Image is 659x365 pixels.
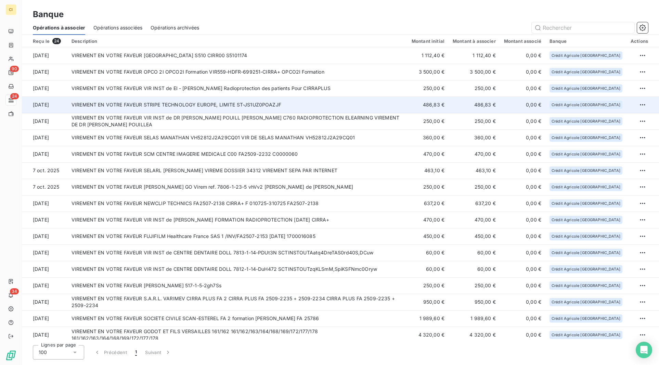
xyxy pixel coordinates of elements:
span: 1 [135,349,137,356]
td: 486,83 € [449,97,500,113]
td: [DATE] [22,195,67,212]
span: Crédit Agricole [GEOGRAPHIC_DATA] [552,152,620,156]
button: 1 [131,345,141,360]
td: 0,00 € [500,97,545,113]
button: Précédent [90,345,131,360]
td: [DATE] [22,244,67,261]
td: 0,00 € [500,179,545,195]
td: VIREMENT EN VOTRE FAVEUR GODOT ET FILS VERSAILLES 161/162 161/162/163/164/168/169/172/177/178 161... [67,327,408,343]
td: VIREMENT EN VOTRE FAVEUR SELARL [PERSON_NAME] VIREME DOSSIER 34312 VIREMENT SEPA PAR INTERNET [67,162,408,179]
td: 1 112,40 € [408,47,449,64]
span: Crédit Agricole [GEOGRAPHIC_DATA] [552,267,620,271]
td: 0,00 € [500,129,545,146]
td: 360,00 € [449,129,500,146]
td: [DATE] [22,146,67,162]
td: 60,00 € [449,261,500,277]
td: [DATE] [22,212,67,228]
td: [DATE] [22,327,67,343]
td: [DATE] [22,64,67,80]
td: 463,10 € [449,162,500,179]
span: 24 [52,38,61,44]
td: 0,00 € [500,80,545,97]
span: Crédit Agricole [GEOGRAPHIC_DATA] [552,234,620,238]
div: Actions [631,38,648,44]
td: VIREMENT EN VOTRE FAVEUR S.A.R.L. VARIMEV CIRRA PLUS FA 2 CIRRA PLUS FA 2509-2235 + 2509-2234 CIR... [67,294,408,310]
td: 250,00 € [449,179,500,195]
td: VIREMENT EN VOTRE FAVEUR OPCO 2I OPCO2I Formation VIR559-HDFR-699251-CIRRA+ OPCO2I Formation [67,64,408,80]
span: Crédit Agricole [GEOGRAPHIC_DATA] [552,218,620,222]
td: 60,00 € [449,244,500,261]
td: 470,00 € [449,146,500,162]
td: 0,00 € [500,212,545,228]
td: 0,00 € [500,146,545,162]
td: 470,00 € [449,212,500,228]
td: 7 oct. 2025 [22,162,67,179]
td: 250,00 € [449,277,500,294]
td: [DATE] [22,47,67,64]
span: Opérations à associer [33,24,85,31]
div: CI [5,4,16,15]
td: 0,00 € [500,310,545,327]
span: Crédit Agricole [GEOGRAPHIC_DATA] [552,168,620,173]
h3: Banque [33,8,64,21]
td: 4 320,00 € [408,327,449,343]
td: [DATE] [22,294,67,310]
span: Crédit Agricole [GEOGRAPHIC_DATA] [552,251,620,255]
td: 250,00 € [408,113,449,129]
td: 0,00 € [500,228,545,244]
td: [DATE] [22,80,67,97]
td: 60,00 € [408,261,449,277]
div: Montant initial [412,38,444,44]
td: VIREMENT EN VOTRE FAVEUR VIR INST de CENTRE DENTAIRE DOLL 7812-1-14-DuH472 SCTINSTOUTzqKLSmM,SpiK... [67,261,408,277]
div: Description [72,38,403,44]
span: 90 [10,66,19,72]
td: [DATE] [22,97,67,113]
td: 0,00 € [500,64,545,80]
span: Crédit Agricole [GEOGRAPHIC_DATA] [552,103,620,107]
div: Banque [550,38,622,44]
td: 3 500,00 € [408,64,449,80]
td: 637,20 € [408,195,449,212]
div: Open Intercom Messenger [636,342,652,358]
td: 360,00 € [408,129,449,146]
td: 0,00 € [500,294,545,310]
span: Crédit Agricole [GEOGRAPHIC_DATA] [552,316,620,320]
td: VIREMENT EN VOTRE FAVEUR VIR INST de CENTRE DENTAIRE DOLL 7813-1-14-PDUt3N SCTINSTOUTAatq4DreTAS0... [67,244,408,261]
td: 463,10 € [408,162,449,179]
span: Crédit Agricole [GEOGRAPHIC_DATA] [552,53,620,58]
span: 34 [10,288,19,294]
button: Suivant [141,345,176,360]
span: Crédit Agricole [GEOGRAPHIC_DATA] [552,300,620,304]
td: [DATE] [22,277,67,294]
span: Crédit Agricole [GEOGRAPHIC_DATA] [552,136,620,140]
td: VIREMENT EN VOTRE FAVEUR NEWCLIP TECHNICS FA2507-2138 CIRRA+ F 010725-310725 FA2507-2138 [67,195,408,212]
div: Reçu le [33,38,63,44]
td: 250,00 € [408,179,449,195]
span: Crédit Agricole [GEOGRAPHIC_DATA] [552,119,620,123]
td: 60,00 € [408,244,449,261]
td: 0,00 € [500,244,545,261]
td: 0,00 € [500,327,545,343]
td: 470,00 € [408,212,449,228]
div: Montant à associer [453,38,496,44]
td: [DATE] [22,310,67,327]
td: VIREMENT EN VOTRE FAVEUR VIR INST de [PERSON_NAME] FORMATION RADIOPROTECTION [DATE] CIRRA+ [67,212,408,228]
td: 0,00 € [500,47,545,64]
td: 4 320,00 € [449,327,500,343]
td: VIREMENT EN VOTRE FAVEUR FUJIFILM Healthcare France SAS 1 /INV/FA2507-2153 [DATE] 1700016085 [67,228,408,244]
span: Opérations archivées [151,24,199,31]
span: Crédit Agricole [GEOGRAPHIC_DATA] [552,86,620,90]
td: [DATE] [22,113,67,129]
td: [DATE] [22,228,67,244]
td: VIREMENT EN VOTRE FAVEUR SELAS MANATHAN VH52812J2A29CQ01 VIR DE SELAS MANATHAN VH52812J2A29CQ01 [67,129,408,146]
td: 250,00 € [449,113,500,129]
td: [DATE] [22,129,67,146]
span: 100 [39,349,47,356]
td: 7 oct. 2025 [22,179,67,195]
td: 950,00 € [449,294,500,310]
td: VIREMENT EN VOTRE FAVEUR VIR INST de EI - [PERSON_NAME] Radioprotection des patients Pour CIRRAPLUS [67,80,408,97]
td: 0,00 € [500,195,545,212]
span: Crédit Agricole [GEOGRAPHIC_DATA] [552,185,620,189]
td: 0,00 € [500,162,545,179]
td: 450,00 € [408,228,449,244]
